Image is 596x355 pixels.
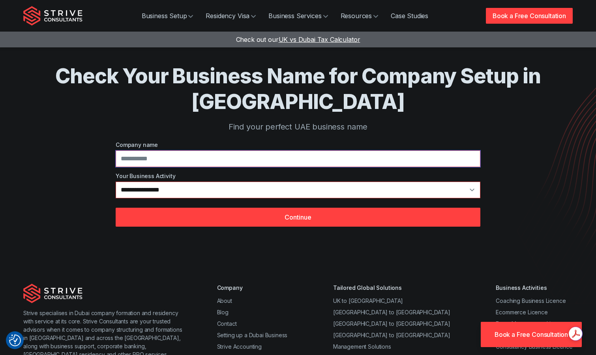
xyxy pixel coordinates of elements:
[333,343,391,350] a: Management Solutions
[496,320,566,327] a: Event Management Licence
[333,332,450,338] a: [GEOGRAPHIC_DATA] to [GEOGRAPHIC_DATA]
[217,284,288,292] div: Company
[333,284,450,292] div: Tailored Global Solutions
[9,334,21,346] img: Revisit consent button
[496,309,547,316] a: Ecommerce Licence
[496,297,566,304] a: Coaching Business Licence
[236,36,360,43] a: Check out ourUK vs Dubai Tax Calculator
[333,309,450,316] a: [GEOGRAPHIC_DATA] to [GEOGRAPHIC_DATA]
[116,208,480,227] button: Continue
[217,297,232,304] a: About
[23,6,82,26] img: Strive Consultants
[135,8,200,24] a: Business Setup
[116,172,480,180] label: Your Business Activity
[333,297,403,304] a: UK to [GEOGRAPHIC_DATA]
[199,8,262,24] a: Residency Visa
[333,320,450,327] a: [GEOGRAPHIC_DATA] to [GEOGRAPHIC_DATA]
[262,8,334,24] a: Business Services
[486,8,573,24] a: Book a Free Consultation
[55,63,541,115] h1: Check Your Business Name for Company Setup in [GEOGRAPHIC_DATA]
[217,309,229,316] a: Blog
[334,8,385,24] a: Resources
[481,322,582,347] a: Book a Free Consultation
[217,320,237,327] a: Contact
[55,121,541,133] p: Find your perfect UAE business name
[23,284,82,303] img: Strive Consultants
[384,8,435,24] a: Case Studies
[116,141,480,149] label: Company name
[9,334,21,346] button: Consent Preferences
[279,36,360,43] span: UK vs Dubai Tax Calculator
[217,343,262,350] a: Strive Accounting
[217,332,288,338] a: Setting up a Dubai Business
[496,284,573,292] div: Business Activities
